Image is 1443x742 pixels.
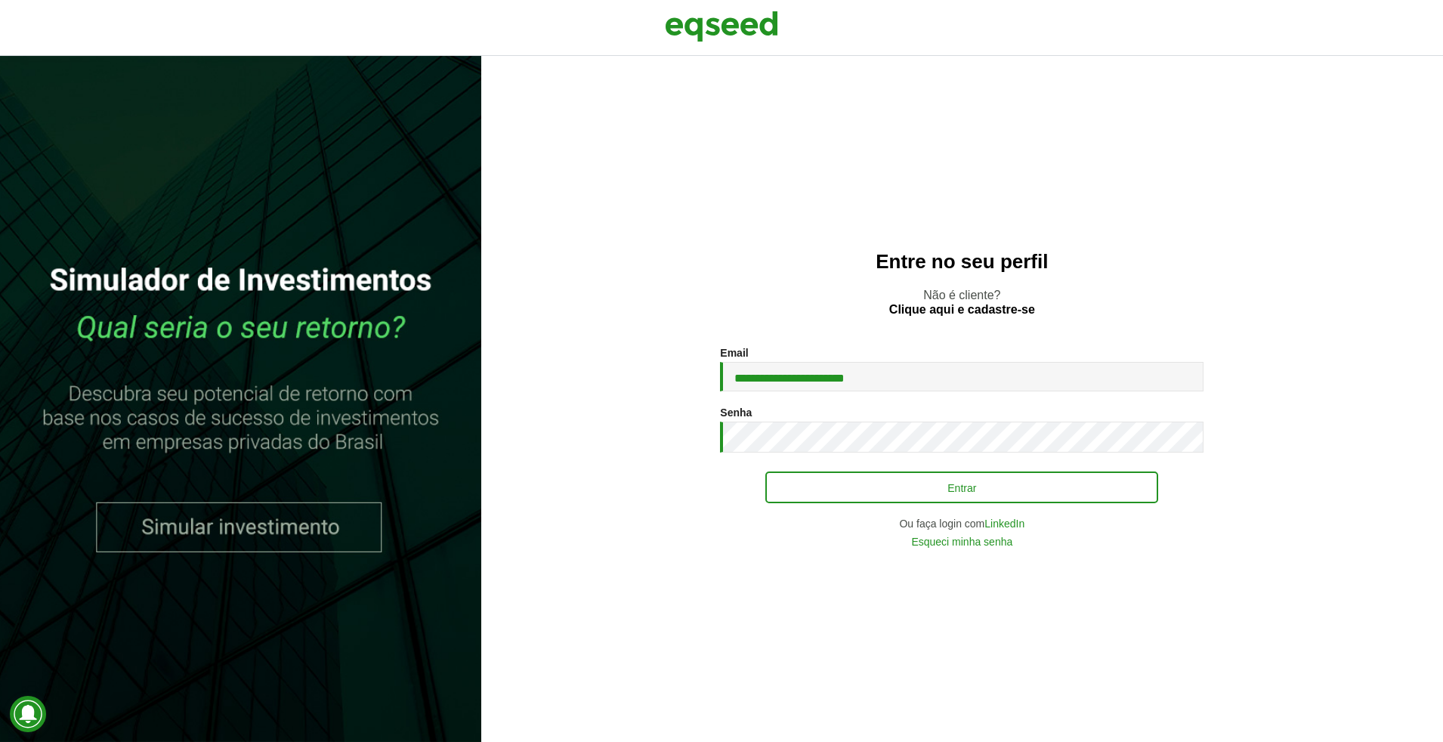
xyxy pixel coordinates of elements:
a: Esqueci minha senha [911,536,1012,547]
label: Senha [720,407,752,418]
div: Ou faça login com [720,518,1204,529]
h2: Entre no seu perfil [511,251,1413,273]
img: EqSeed Logo [665,8,778,45]
a: LinkedIn [984,518,1024,529]
p: Não é cliente? [511,288,1413,317]
label: Email [720,348,748,358]
a: Clique aqui e cadastre-se [889,304,1035,316]
button: Entrar [765,471,1158,503]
